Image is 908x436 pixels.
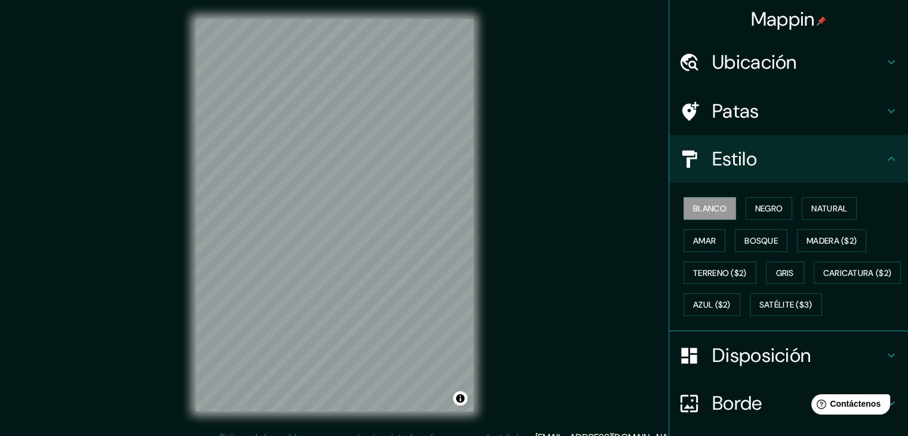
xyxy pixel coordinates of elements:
img: pin-icon.png [817,16,826,26]
canvas: Mapa [196,19,473,412]
font: Mappin [751,7,815,32]
font: Disposición [712,343,811,368]
font: Bosque [744,235,778,246]
button: Amar [684,229,725,252]
div: Patas [669,87,908,135]
font: Madera ($2) [807,235,857,246]
iframe: Lanzador de widgets de ayuda [802,389,895,423]
font: Azul ($2) [693,300,731,311]
font: Negro [755,203,783,214]
font: Estilo [712,146,757,171]
button: Azul ($2) [684,293,740,316]
button: Negro [746,197,793,220]
font: Blanco [693,203,727,214]
div: Ubicación [669,38,908,86]
font: Natural [811,203,847,214]
font: Caricatura ($2) [823,268,892,278]
font: Gris [776,268,794,278]
button: Satélite ($3) [750,293,822,316]
font: Borde [712,391,762,416]
div: Borde [669,379,908,427]
font: Ubicación [712,50,797,75]
button: Terreno ($2) [684,262,756,284]
button: Activar o desactivar atribución [453,391,467,406]
button: Blanco [684,197,736,220]
div: Disposición [669,331,908,379]
div: Estilo [669,135,908,183]
font: Terreno ($2) [693,268,747,278]
button: Natural [802,197,857,220]
button: Bosque [735,229,787,252]
button: Gris [766,262,804,284]
button: Madera ($2) [797,229,866,252]
button: Caricatura ($2) [814,262,901,284]
font: Patas [712,99,759,124]
font: Amar [693,235,716,246]
font: Satélite ($3) [759,300,812,311]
